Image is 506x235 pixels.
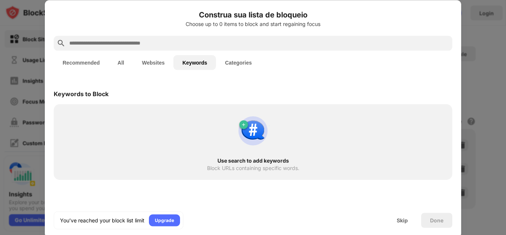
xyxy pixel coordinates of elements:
[54,9,452,20] h6: Construa sua lista de bloqueio
[430,217,443,223] div: Done
[235,113,271,148] img: block-by-keyword.svg
[109,55,133,70] button: All
[397,217,408,223] div: Skip
[57,39,66,48] img: search.svg
[54,90,109,97] div: Keywords to Block
[60,216,144,224] div: You’ve reached your block list limit
[67,157,439,163] div: Use search to add keywords
[133,55,173,70] button: Websites
[155,216,174,224] div: Upgrade
[216,55,260,70] button: Categories
[54,21,452,27] div: Choose up to 0 items to block and start regaining focus
[54,55,109,70] button: Recommended
[207,165,299,171] div: Block URLs containing specific words.
[173,55,216,70] button: Keywords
